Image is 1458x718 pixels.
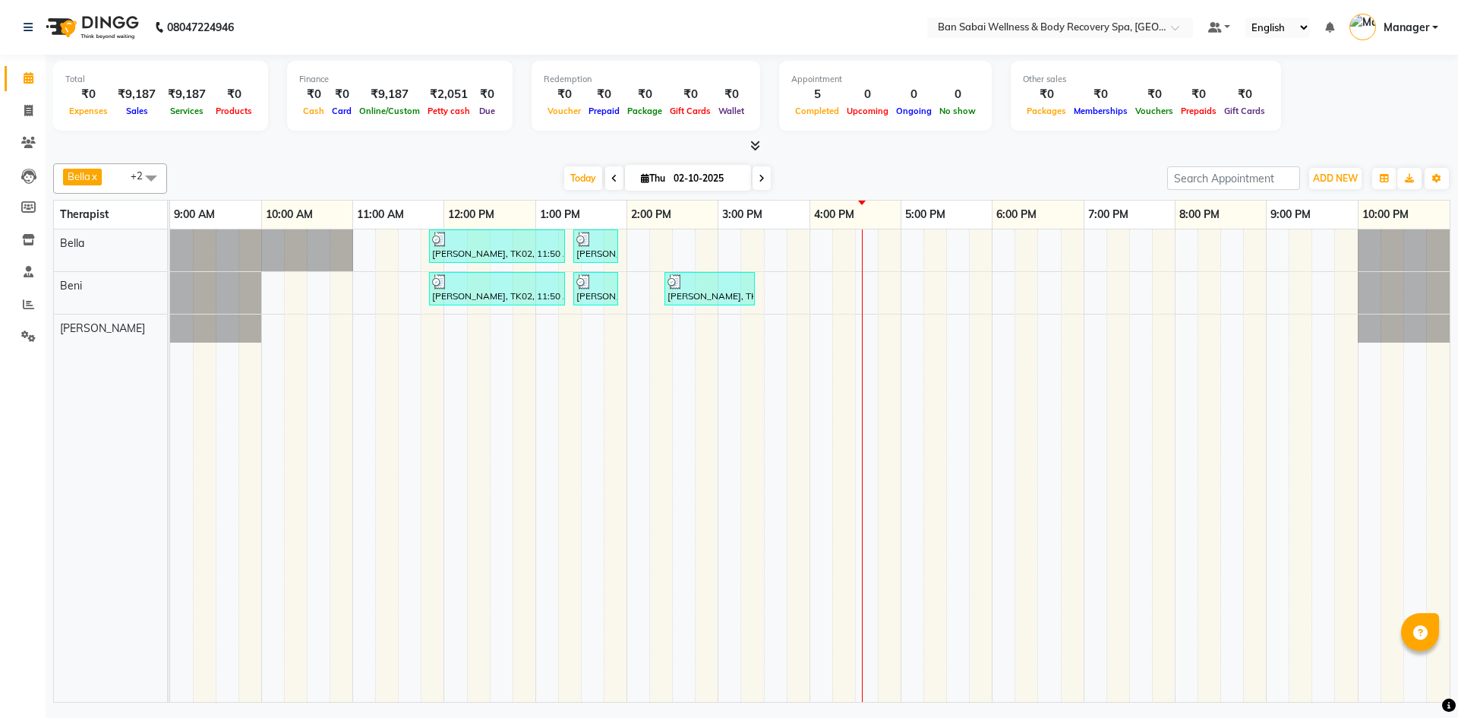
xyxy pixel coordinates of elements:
div: ₹0 [1131,86,1177,103]
span: Today [564,166,602,190]
a: 11:00 AM [353,204,408,226]
span: Services [166,106,207,116]
span: Packages [1023,106,1070,116]
span: Cash [299,106,328,116]
span: Prepaid [585,106,623,116]
img: Manager [1349,14,1376,40]
div: 5 [791,86,843,103]
span: Gift Cards [666,106,715,116]
iframe: chat widget [1394,657,1443,703]
span: [PERSON_NAME] [60,321,145,335]
span: Wallet [715,106,748,116]
div: ₹0 [544,86,585,103]
div: 0 [843,86,892,103]
div: ₹0 [1023,86,1070,103]
span: Manager [1384,20,1429,36]
div: ₹0 [666,86,715,103]
div: [PERSON_NAME], TK02, 01:25 PM-01:55 PM, Coconut Scrub [575,232,617,261]
span: Prepaids [1177,106,1220,116]
span: Thu [637,172,669,184]
button: ADD NEW [1309,168,1362,189]
span: Due [475,106,499,116]
span: No show [936,106,980,116]
div: ₹0 [65,86,112,103]
div: ₹0 [1070,86,1131,103]
a: 12:00 PM [444,204,498,226]
div: Total [65,73,256,86]
a: 9:00 PM [1267,204,1314,226]
a: 4:00 PM [810,204,858,226]
input: Search Appointment [1167,166,1300,190]
div: ₹0 [1220,86,1269,103]
div: ₹0 [585,86,623,103]
span: Sales [122,106,152,116]
a: x [90,170,97,182]
a: 10:00 PM [1359,204,1412,226]
span: Ongoing [892,106,936,116]
div: ₹0 [474,86,500,103]
div: ₹0 [715,86,748,103]
div: 0 [892,86,936,103]
a: 9:00 AM [170,204,219,226]
span: Online/Custom [355,106,424,116]
div: ₹2,051 [424,86,474,103]
span: Package [623,106,666,116]
span: Completed [791,106,843,116]
input: 2025-10-02 [669,167,745,190]
div: ₹0 [328,86,355,103]
span: Card [328,106,355,116]
span: Vouchers [1131,106,1177,116]
div: Redemption [544,73,748,86]
span: Therapist [60,207,109,221]
span: ADD NEW [1313,172,1358,184]
div: 0 [936,86,980,103]
span: Voucher [544,106,585,116]
div: ₹9,187 [355,86,424,103]
div: [PERSON_NAME], TK02, 11:50 AM-01:20 PM, Swedish Massage (Medium Pressure)-90min [431,274,563,303]
a: 6:00 PM [993,204,1040,226]
span: Products [212,106,256,116]
a: 5:00 PM [901,204,949,226]
div: Finance [299,73,500,86]
div: [PERSON_NAME], TK04, 02:25 PM-03:25 PM, Deep Tissue Massage (Strong Pressure)-2500 [666,274,753,303]
a: 2:00 PM [627,204,675,226]
div: [PERSON_NAME], TK02, 01:25 PM-01:55 PM, Coconut Scrub [575,274,617,303]
a: 3:00 PM [718,204,766,226]
a: 10:00 AM [262,204,317,226]
span: Beni [60,279,82,293]
div: Other sales [1023,73,1269,86]
div: [PERSON_NAME], TK02, 11:50 AM-01:20 PM, Swedish Massage (Medium Pressure)-90min [431,232,563,261]
span: Memberships [1070,106,1131,116]
img: logo [39,6,143,49]
div: ₹0 [212,86,256,103]
span: Expenses [65,106,112,116]
div: ₹9,187 [112,86,162,103]
div: Appointment [791,73,980,86]
b: 08047224946 [167,6,234,49]
span: Bella [68,170,90,182]
a: 1:00 PM [536,204,584,226]
div: ₹0 [623,86,666,103]
span: +2 [131,169,154,182]
a: 8:00 PM [1176,204,1223,226]
a: 7:00 PM [1084,204,1132,226]
span: Gift Cards [1220,106,1269,116]
div: ₹0 [299,86,328,103]
div: ₹0 [1177,86,1220,103]
span: Upcoming [843,106,892,116]
span: Petty cash [424,106,474,116]
span: Bella [60,236,84,250]
div: ₹9,187 [162,86,212,103]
